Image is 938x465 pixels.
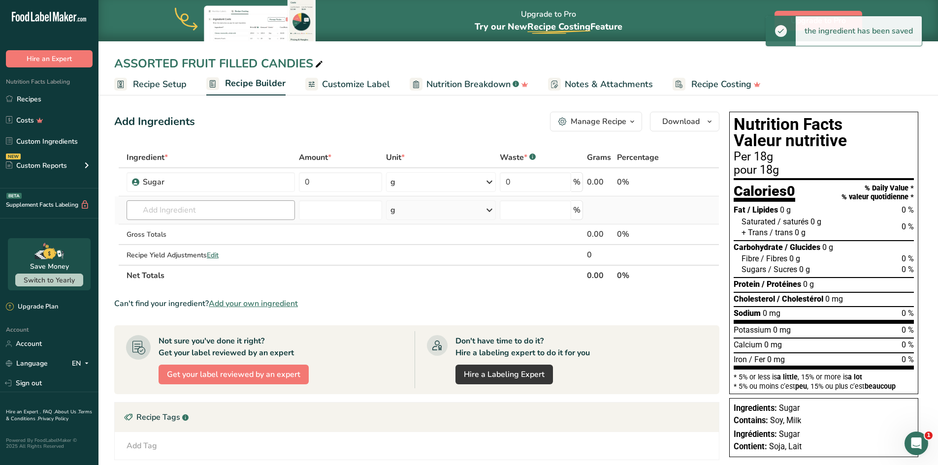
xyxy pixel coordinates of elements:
span: Ingredient [127,152,168,163]
span: Calcium [734,340,762,349]
span: Soy, Milk [770,416,801,425]
span: / Glucides [785,243,820,252]
div: g [390,176,395,188]
div: % Daily Value * % valeur quotidienne * [841,184,914,201]
a: Hire an Expert . [6,408,41,415]
span: 0 g [780,205,791,215]
span: Recipe Setup [133,78,187,91]
a: Recipe Builder [206,72,286,96]
span: 0 % [902,254,914,263]
span: 0 % [902,325,914,335]
div: Save Money [30,261,69,272]
span: Protein [734,279,760,289]
span: 0 % [902,355,914,364]
div: Upgrade to Pro [475,0,622,41]
div: BETA [6,193,22,199]
span: Contient: [734,442,767,451]
span: / Fibres [761,254,787,263]
span: 0 g [810,217,821,226]
div: 0.00 [587,228,613,240]
div: Waste [500,152,536,163]
div: 0% [617,228,673,240]
span: Soja, Lait [769,442,802,451]
span: Fat [734,205,745,215]
span: Sugar [779,430,800,439]
span: Grams [587,152,611,163]
div: Not sure you've done it right? Get your label reviewed by an expert [159,335,294,359]
span: 0 g [803,279,814,289]
a: Terms & Conditions . [6,408,92,422]
span: Get your label reviewed by an expert [167,369,300,380]
section: * 5% or less is , 15% or more is [734,370,914,390]
span: / Lipides [747,205,778,215]
span: Potassium [734,325,771,335]
div: Gross Totals [127,229,295,240]
div: Add Ingredients [114,114,195,130]
div: Calories [734,184,795,202]
button: Download [650,112,719,131]
span: 0 mg [764,340,782,349]
span: / saturés [777,217,809,226]
th: 0.00 [585,265,615,285]
span: Switch to Yearly [24,276,75,285]
span: Unit [386,152,405,163]
span: a lot [848,373,862,381]
span: / Cholestérol [777,294,823,304]
span: Add your own ingredient [209,298,298,310]
span: Iron [734,355,747,364]
span: Percentage [617,152,659,163]
span: 0 mg [773,325,791,335]
h1: Nutrition Facts Valeur nutritive [734,116,914,149]
span: 0 [787,183,795,199]
div: Custom Reports [6,160,67,171]
span: 0 g [789,254,800,263]
span: / trans [770,228,793,237]
span: Recipe Costing [691,78,751,91]
a: Recipe Setup [114,73,187,95]
span: Try our New Feature [475,21,622,32]
span: beaucoup [865,382,896,390]
th: 0% [615,265,675,285]
div: ASSORTED FRUIT FILLED CANDIES [114,55,325,72]
a: Hire a Labeling Expert [455,365,553,384]
div: pour 18g [734,164,914,176]
div: Manage Recipe [571,116,626,127]
span: Ingredients: [734,403,777,413]
th: Net Totals [125,265,585,285]
div: Add Tag [127,440,157,452]
span: 0 mg [763,309,780,318]
span: / Protéines [762,279,801,289]
div: Don't have time to do it? Hire a labeling expert to do it for you [455,335,590,359]
span: 1 [925,432,933,439]
span: 0 % [902,222,914,231]
div: Per 18g [734,151,914,163]
span: 0 % [902,340,914,349]
span: 0 g [799,265,810,274]
span: Fibre [742,254,759,263]
input: Add Ingredient [127,200,295,220]
button: Get your label reviewed by an expert [159,365,309,384]
div: Powered By FoodLabelMaker © 2025 All Rights Reserved [6,437,93,449]
div: Recipe Yield Adjustments [127,250,295,260]
span: Sugar [779,403,800,413]
span: Recipe Costing [527,21,590,32]
a: Notes & Attachments [548,73,653,95]
span: Carbohydrate [734,243,783,252]
span: 0 mg [825,294,843,304]
span: 0 g [822,243,833,252]
span: Nutrition Breakdown [426,78,511,91]
span: 0 % [902,309,914,318]
a: Recipe Costing [673,73,761,95]
span: peu [795,382,807,390]
button: Manage Recipe [550,112,642,131]
div: 0.00 [587,176,613,188]
span: Ingrédients: [734,430,777,439]
div: NEW [6,154,21,159]
span: Download [662,116,700,127]
span: Sodium [734,309,761,318]
span: Customize Label [322,78,390,91]
div: Recipe Tags [115,403,719,432]
span: Upgrade to Pro [791,15,846,27]
span: Saturated [742,217,776,226]
div: * 5% ou moins c’est , 15% ou plus c’est [734,383,914,390]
